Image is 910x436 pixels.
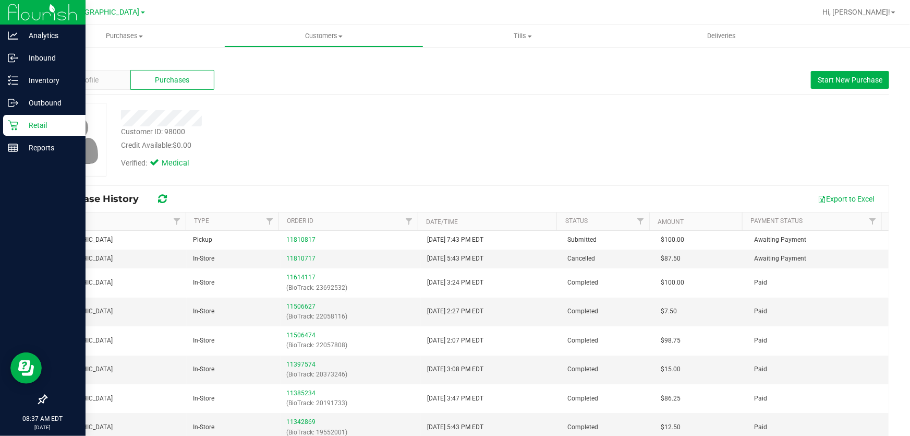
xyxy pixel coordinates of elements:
a: Filter [632,213,649,230]
span: Medical [162,158,203,169]
span: Profile [78,75,99,86]
span: Completed [567,278,598,288]
span: Completed [567,422,598,432]
a: 11385234 [287,390,316,397]
p: Retail [18,119,81,132]
iframe: Resource center [10,352,42,384]
span: [GEOGRAPHIC_DATA] [68,8,140,17]
a: Amount [658,218,684,226]
span: Completed [567,364,598,374]
span: $15.00 [661,364,681,374]
inline-svg: Retail [8,120,18,131]
span: In-Store [193,336,214,346]
span: In-Store [193,394,214,404]
a: 11506474 [287,332,316,339]
inline-svg: Analytics [8,30,18,41]
span: $100.00 [661,235,684,245]
span: Hi, [PERSON_NAME]! [822,8,890,16]
a: 11810717 [287,255,316,262]
span: $7.50 [661,307,677,316]
span: Purchases [155,75,190,86]
span: Awaiting Payment [755,254,807,264]
p: (BioTrack: 22058116) [287,312,415,322]
span: Pickup [193,235,212,245]
span: [DATE] 7:43 PM EDT [427,235,483,245]
p: Inbound [18,52,81,64]
span: Submitted [567,235,597,245]
span: In-Store [193,278,214,288]
p: Analytics [18,29,81,42]
inline-svg: Inventory [8,75,18,86]
a: Date/Time [426,218,458,226]
a: Status [565,217,588,225]
a: Deliveries [622,25,821,47]
a: Filter [168,213,186,230]
span: $0.00 [173,141,191,149]
a: Filter [400,213,417,230]
p: (BioTrack: 20191733) [287,398,415,408]
p: Inventory [18,74,81,87]
a: Payment Status [751,217,803,225]
span: Paid [755,394,768,404]
span: Tills [424,31,622,41]
span: $98.75 [661,336,681,346]
span: In-Store [193,307,214,316]
span: Paid [755,278,768,288]
a: Tills [423,25,623,47]
a: Filter [261,213,278,230]
inline-svg: Outbound [8,98,18,108]
span: [DATE] 3:47 PM EDT [427,394,483,404]
span: Completed [567,394,598,404]
span: $86.25 [661,394,681,404]
div: Customer ID: 98000 [121,126,185,137]
inline-svg: Inbound [8,53,18,63]
p: (BioTrack: 20373246) [287,370,415,380]
span: In-Store [193,422,214,432]
span: [DATE] 3:24 PM EDT [427,278,483,288]
span: $12.50 [661,422,681,432]
inline-svg: Reports [8,143,18,153]
p: [DATE] [5,423,81,431]
span: Cancelled [567,254,595,264]
a: Order ID [287,217,313,225]
span: [DATE] 3:08 PM EDT [427,364,483,374]
span: Awaiting Payment [755,235,807,245]
span: Start New Purchase [818,76,882,84]
span: Completed [567,336,598,346]
span: Paid [755,422,768,432]
a: Type [194,217,209,225]
a: Filter [864,213,881,230]
span: In-Store [193,364,214,374]
p: 08:37 AM EDT [5,414,81,423]
span: Paid [755,336,768,346]
span: $87.50 [661,254,681,264]
div: Verified: [121,158,203,169]
span: Purchase History [54,193,149,205]
p: (BioTrack: 23692532) [287,283,415,293]
a: Customers [224,25,423,47]
span: [DATE] 2:07 PM EDT [427,336,483,346]
button: Export to Excel [811,190,881,208]
span: [DATE] 2:27 PM EDT [427,307,483,316]
span: [DATE] 5:43 PM EDT [427,254,483,264]
span: In-Store [193,254,214,264]
div: Credit Available: [121,140,535,151]
button: Start New Purchase [811,71,889,89]
p: (BioTrack: 22057808) [287,340,415,350]
a: 11810817 [287,236,316,243]
span: Completed [567,307,598,316]
span: Paid [755,364,768,374]
a: 11342869 [287,418,316,426]
span: $100.00 [661,278,684,288]
a: 11397574 [287,361,316,368]
a: 11614117 [287,274,316,281]
span: Purchases [25,31,224,41]
a: 11506627 [287,303,316,310]
span: [DATE] 5:43 PM EDT [427,422,483,432]
a: Purchases [25,25,224,47]
p: Outbound [18,97,81,109]
span: Paid [755,307,768,316]
p: Reports [18,142,81,154]
span: Customers [225,31,423,41]
span: Deliveries [694,31,750,41]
